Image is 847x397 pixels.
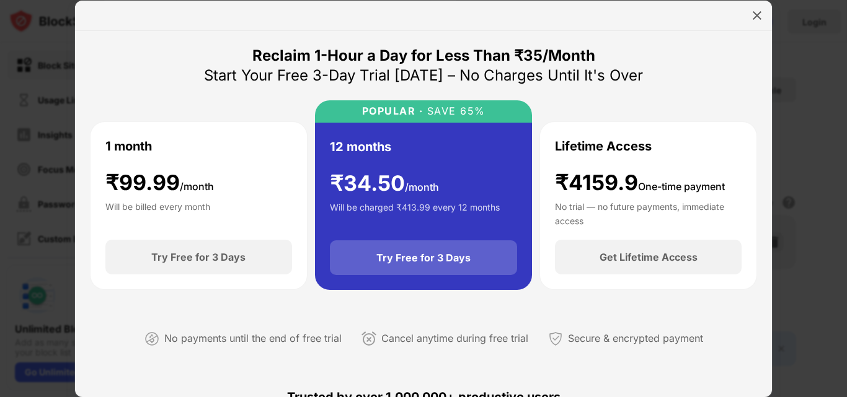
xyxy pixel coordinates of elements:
[330,137,391,156] div: 12 months
[568,329,703,347] div: Secure & encrypted payment
[144,331,159,346] img: not-paying
[638,180,725,193] span: One-time payment
[555,137,652,155] div: Lifetime Access
[330,201,500,225] div: Will be charged ₹413.99 every 12 months
[376,251,471,264] div: Try Free for 3 Days
[362,105,423,117] div: POPULAR ·
[105,170,214,196] div: ₹ 99.99
[405,181,439,193] span: /month
[252,46,595,66] div: Reclaim 1-Hour a Day for Less Than ₹35/Month
[423,105,486,117] div: SAVE 65%
[105,137,152,155] div: 1 month
[180,180,214,193] span: /month
[105,200,210,225] div: Will be billed every month
[361,331,376,346] img: cancel-anytime
[555,170,725,196] div: ₹4159.9
[555,200,742,225] div: No trial — no future payments, immediate access
[151,251,246,263] div: Try Free for 3 Days
[600,251,698,263] div: Get Lifetime Access
[164,329,342,347] div: No payments until the end of free trial
[330,171,439,196] div: ₹ 34.50
[381,329,528,347] div: Cancel anytime during free trial
[204,66,643,85] div: Start Your Free 3-Day Trial [DATE] – No Charges Until It's Over
[548,331,563,346] img: secured-payment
